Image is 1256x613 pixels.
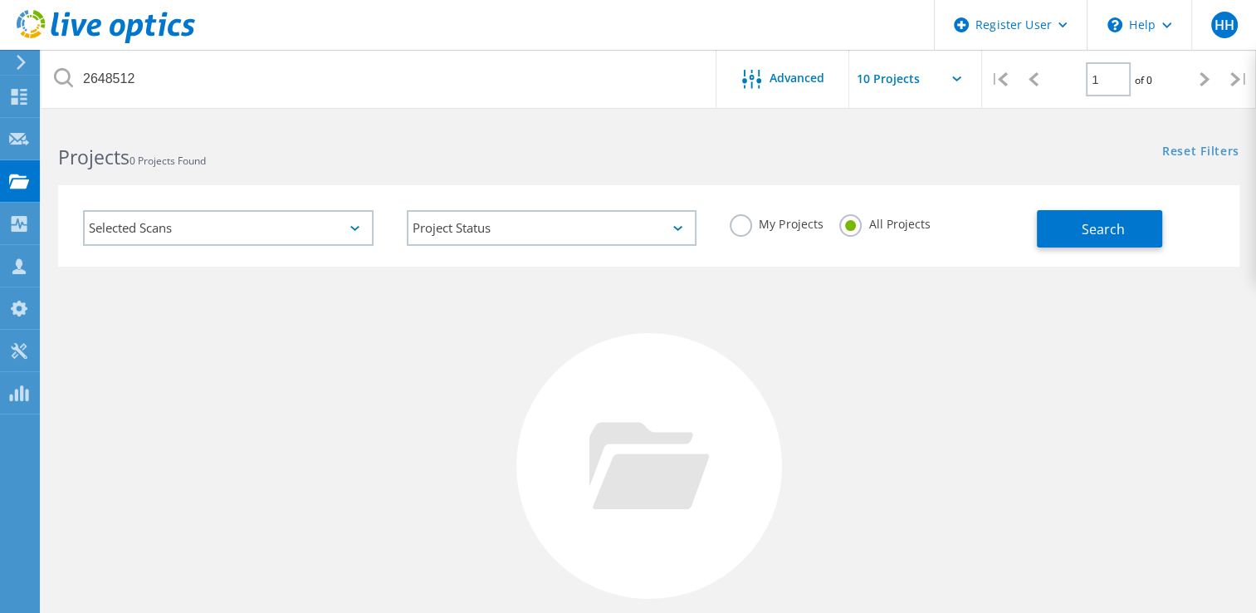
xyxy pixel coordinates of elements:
[1135,73,1152,87] span: of 0
[1107,17,1122,32] svg: \n
[83,210,374,246] div: Selected Scans
[770,72,824,84] span: Advanced
[1222,50,1256,109] div: |
[1162,145,1239,159] a: Reset Filters
[42,50,717,108] input: Search projects by name, owner, ID, company, etc
[1082,220,1125,238] span: Search
[1214,18,1234,32] span: HH
[407,210,697,246] div: Project Status
[1037,210,1162,248] button: Search
[17,35,195,47] a: Live Optics Dashboard
[982,50,1016,109] div: |
[839,214,930,230] label: All Projects
[130,154,206,168] span: 0 Projects Found
[58,144,130,170] b: Projects
[730,214,823,230] label: My Projects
